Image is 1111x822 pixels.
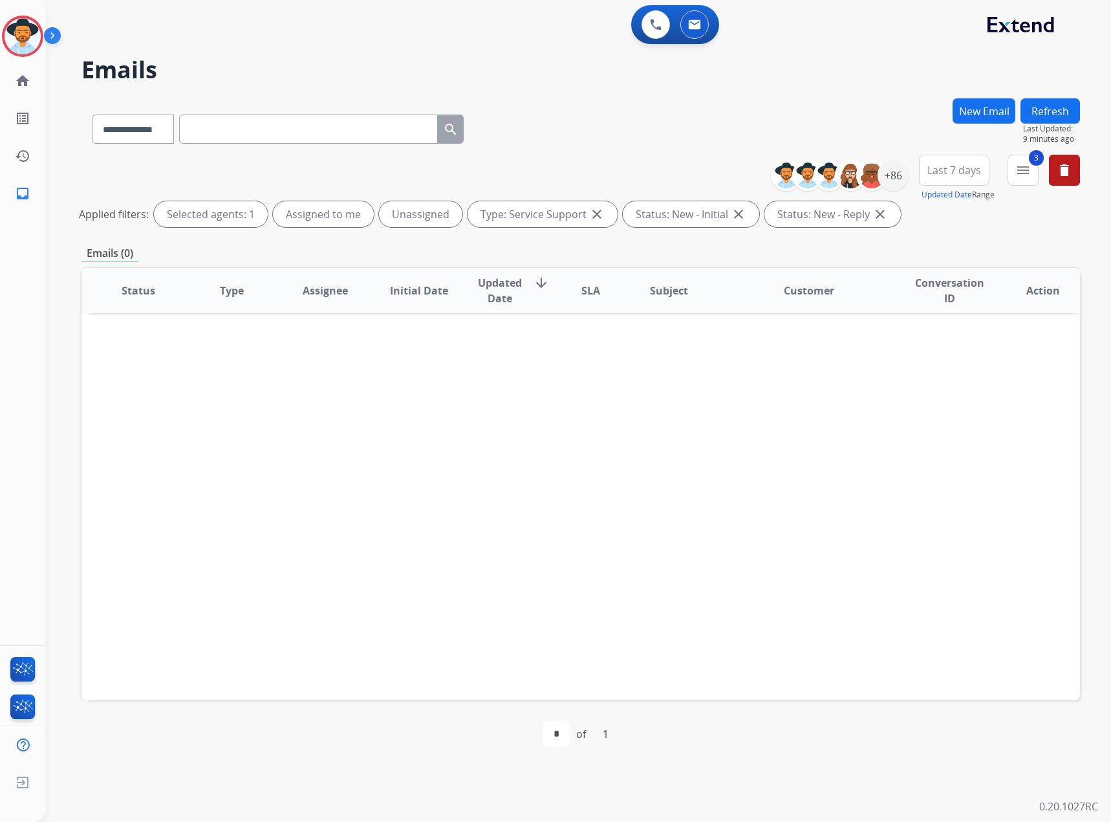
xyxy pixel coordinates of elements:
span: Customer [784,283,834,298]
button: 3 [1008,155,1039,186]
span: Last Updated: [1023,124,1080,134]
span: Range [922,189,995,200]
div: of [576,726,586,742]
mat-icon: delete [1057,162,1072,178]
span: Last 7 days [927,168,981,173]
mat-icon: history [15,148,30,164]
div: Status: New - Initial [623,201,759,227]
mat-icon: close [872,206,888,222]
h2: Emails [81,57,1080,83]
span: 9 minutes ago [1023,134,1080,144]
div: 1 [592,721,619,747]
mat-icon: search [443,122,458,137]
mat-icon: close [589,206,605,222]
button: Updated Date [922,190,972,200]
span: Status [122,283,155,298]
span: 3 [1029,150,1044,166]
button: Last 7 days [919,155,989,186]
div: +86 [878,160,909,191]
span: Assignee [303,283,348,298]
mat-icon: home [15,73,30,89]
span: Conversation ID [913,275,986,306]
p: 0.20.1027RC [1039,799,1098,814]
div: Selected agents: 1 [154,201,268,227]
img: avatar [5,18,41,54]
button: New Email [953,98,1015,124]
mat-icon: list_alt [15,111,30,126]
button: Refresh [1020,98,1080,124]
div: Type: Service Support [468,201,618,227]
p: Emails (0) [81,245,138,261]
div: Assigned to me [273,201,374,227]
span: SLA [581,283,600,298]
mat-icon: arrow_downward [534,275,549,291]
span: Initial Date [390,283,448,298]
div: Unassigned [379,201,462,227]
span: Subject [650,283,688,298]
div: Status: New - Reply [764,201,901,227]
mat-icon: inbox [15,186,30,201]
span: Updated Date [477,275,523,306]
mat-icon: menu [1015,162,1031,178]
mat-icon: close [731,206,746,222]
p: Applied filters: [79,206,149,222]
th: Action [986,268,1080,313]
span: Type [220,283,244,298]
